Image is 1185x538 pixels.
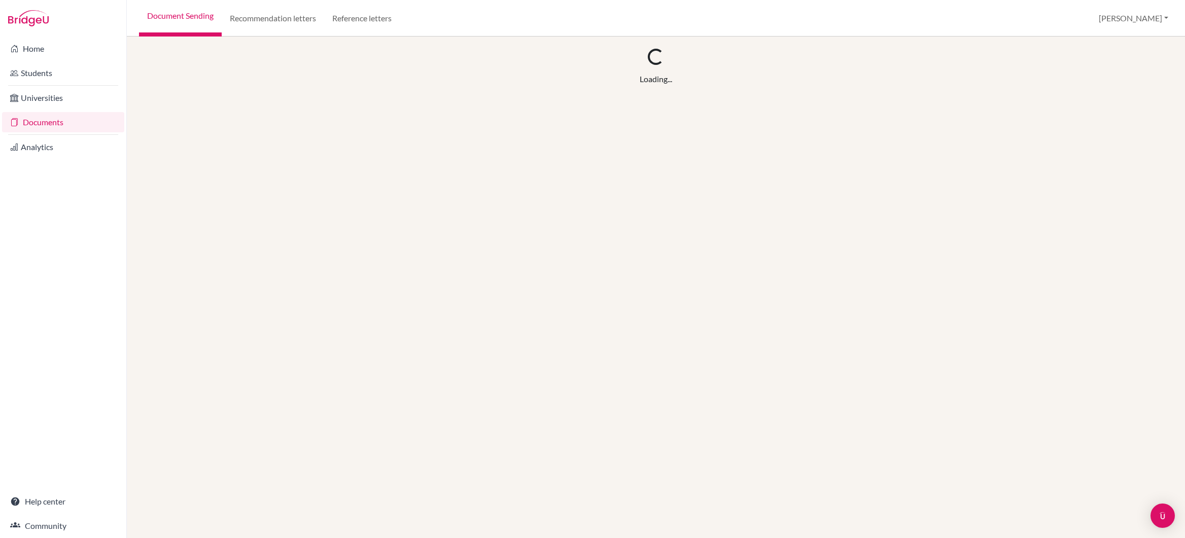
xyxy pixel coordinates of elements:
[8,10,49,26] img: Bridge-U
[2,88,124,108] a: Universities
[2,39,124,59] a: Home
[2,63,124,83] a: Students
[1094,9,1173,28] button: [PERSON_NAME]
[2,137,124,157] a: Analytics
[2,491,124,512] a: Help center
[640,73,672,85] div: Loading...
[2,112,124,132] a: Documents
[2,516,124,536] a: Community
[1151,504,1175,528] div: Open Intercom Messenger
